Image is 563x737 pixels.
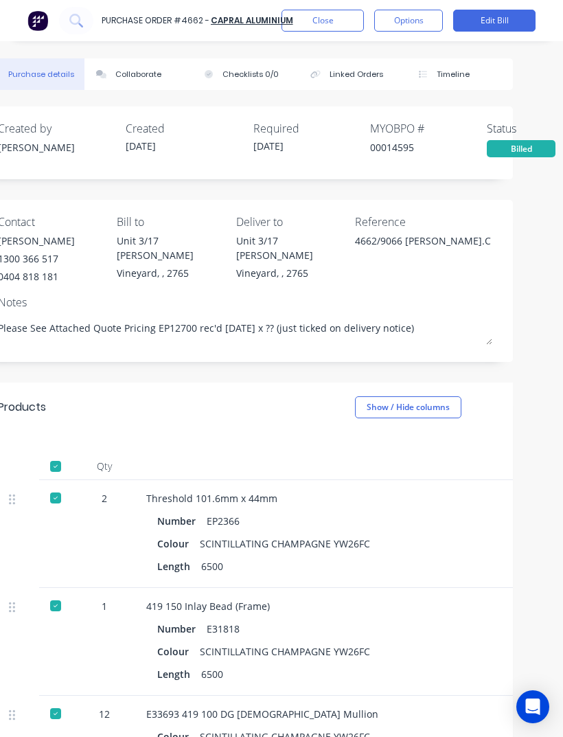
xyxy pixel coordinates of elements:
div: SCINTILLATING CHAMPAGNE YW26FC [200,642,370,661]
div: Bill to [117,214,225,230]
div: Number [157,619,207,639]
div: Vineyard, , 2765 [236,266,345,280]
div: Required [253,120,370,137]
div: Unit 3/17 [PERSON_NAME] [117,234,225,262]
div: MYOB PO # [370,120,487,137]
div: Checklists 0/0 [222,69,279,80]
div: 00014595 [370,140,487,155]
div: Timeline [437,69,470,80]
div: Vineyard, , 2765 [117,266,225,280]
div: Open Intercom Messenger [516,690,549,723]
div: 1 [84,599,124,613]
button: Collaborate [84,58,192,90]
div: Linked Orders [330,69,383,80]
div: Length [157,556,201,576]
button: Timeline [406,58,513,90]
button: Show / Hide columns [355,396,461,418]
button: Linked Orders [299,58,406,90]
div: 12 [84,707,124,721]
button: Checklists 0/0 [192,58,299,90]
div: Created [126,120,242,137]
div: Unit 3/17 [PERSON_NAME] [236,234,345,262]
div: Purchase Order #4662 - [102,14,209,27]
div: Collaborate [115,69,161,80]
div: EP2366 [207,511,240,531]
div: Colour [157,534,200,554]
div: Colour [157,642,200,661]
div: E31818 [207,619,240,639]
div: 6500 [201,556,223,576]
img: Factory [27,10,48,31]
div: 6500 [201,664,223,684]
div: 2 [84,491,124,506]
div: Deliver to [236,214,345,230]
div: Qty [73,453,135,480]
div: Billed [487,140,555,157]
button: Edit Bill [453,10,536,32]
div: Number [157,511,207,531]
button: Options [374,10,443,32]
div: Length [157,664,201,684]
a: Capral Aluminium [211,14,293,26]
div: Reference [355,214,492,230]
div: Purchase details [8,69,74,80]
button: Close [281,10,364,32]
div: SCINTILLATING CHAMPAGNE YW26FC [200,534,370,554]
textarea: 4662/9066 [PERSON_NAME].C [355,234,492,264]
